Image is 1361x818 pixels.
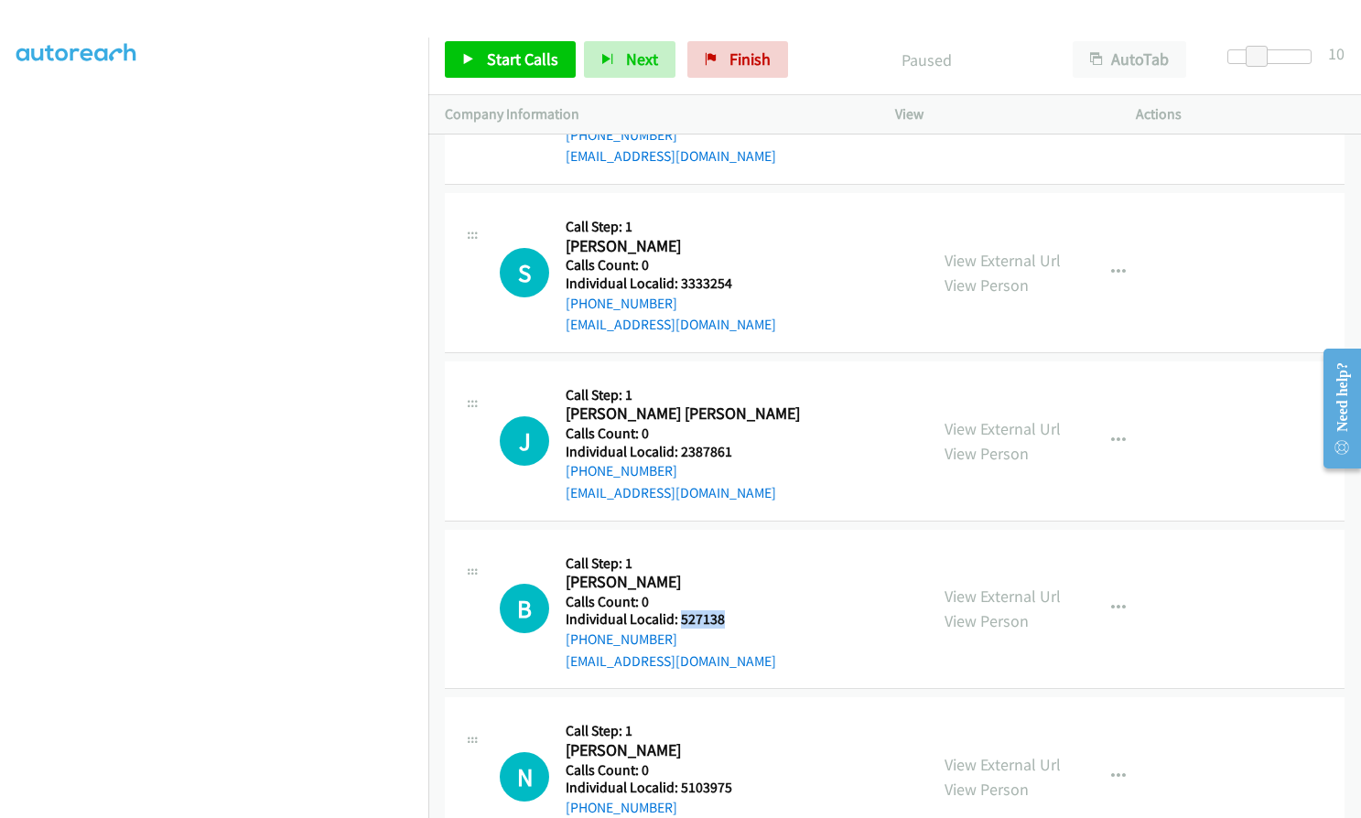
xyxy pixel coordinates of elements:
a: [EMAIL_ADDRESS][DOMAIN_NAME] [566,484,776,501]
h5: Call Step: 1 [566,722,776,740]
p: View [895,103,1104,125]
p: Paused [813,48,1040,72]
h1: J [500,416,549,466]
a: Finish [687,41,788,78]
a: View Person [945,779,1029,800]
p: Company Information [445,103,862,125]
a: [EMAIL_ADDRESS][DOMAIN_NAME] [566,652,776,670]
a: View External Url [945,250,1061,271]
a: View External Url [945,586,1061,607]
h5: Individual Localid: 2387861 [566,443,800,461]
a: [EMAIL_ADDRESS][DOMAIN_NAME] [566,316,776,333]
a: View Person [945,610,1029,631]
h1: S [500,248,549,297]
h1: B [500,584,549,633]
a: Start Calls [445,41,576,78]
a: View External Url [945,754,1061,775]
a: [PHONE_NUMBER] [566,126,677,144]
span: Start Calls [487,48,558,70]
div: The call is yet to be attempted [500,248,549,297]
h5: Calls Count: 0 [566,761,776,780]
h5: Individual Localid: 5103975 [566,779,776,797]
span: Next [626,48,658,70]
h5: Call Step: 1 [566,218,776,236]
a: View External Url [945,418,1061,439]
h2: [PERSON_NAME] [566,740,776,761]
button: Next [584,41,675,78]
a: [PHONE_NUMBER] [566,295,677,312]
h5: Calls Count: 0 [566,593,776,611]
p: Actions [1136,103,1345,125]
h5: Call Step: 1 [566,554,776,573]
h5: Individual Localid: 527138 [566,610,776,629]
h2: [PERSON_NAME] [566,236,776,257]
h2: [PERSON_NAME] [PERSON_NAME] [566,404,800,425]
h5: Calls Count: 0 [566,425,800,443]
h1: N [500,752,549,802]
a: [PHONE_NUMBER] [566,799,677,816]
iframe: Resource Center [1308,336,1361,481]
div: 10 [1328,41,1345,66]
h2: [PERSON_NAME] [566,572,776,593]
button: AutoTab [1073,41,1186,78]
h5: Individual Localid: 3333254 [566,274,776,293]
h5: Call Step: 1 [566,386,800,404]
a: [EMAIL_ADDRESS][DOMAIN_NAME] [566,147,776,165]
h5: Calls Count: 0 [566,256,776,274]
a: [PHONE_NUMBER] [566,462,677,479]
a: View Person [945,443,1029,464]
span: Finish [729,48,771,70]
a: View Person [945,274,1029,296]
a: [PHONE_NUMBER] [566,630,677,648]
